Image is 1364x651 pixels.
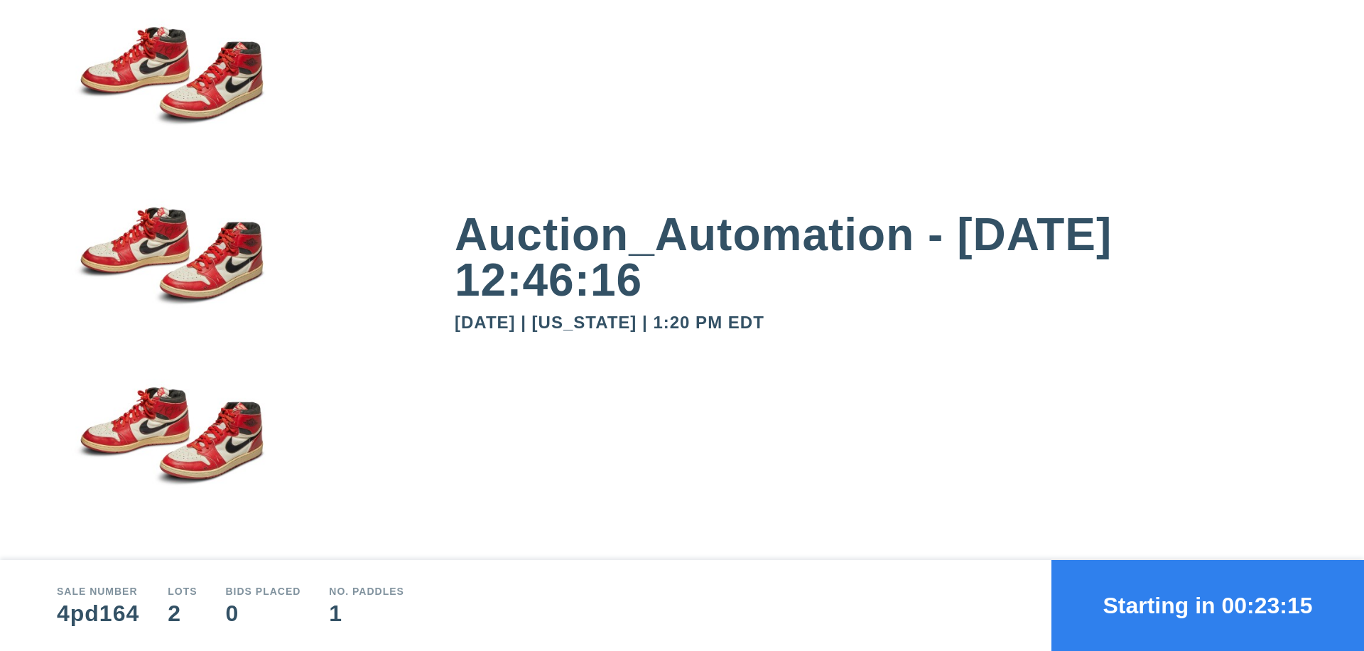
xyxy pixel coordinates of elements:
div: Bids Placed [226,586,301,596]
div: 4pd164 [57,602,139,625]
div: Sale number [57,586,139,596]
div: Lots [168,586,197,596]
div: 1 [329,602,404,625]
div: 2 [168,602,197,625]
img: small [57,183,284,364]
img: small [57,3,284,183]
div: No. Paddles [329,586,404,596]
div: 0 [226,602,301,625]
div: Auction_Automation - [DATE] 12:46:16 [455,212,1307,303]
div: [DATE] | [US_STATE] | 1:20 PM EDT [455,314,1307,331]
button: Starting in 00:23:15 [1051,560,1364,651]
